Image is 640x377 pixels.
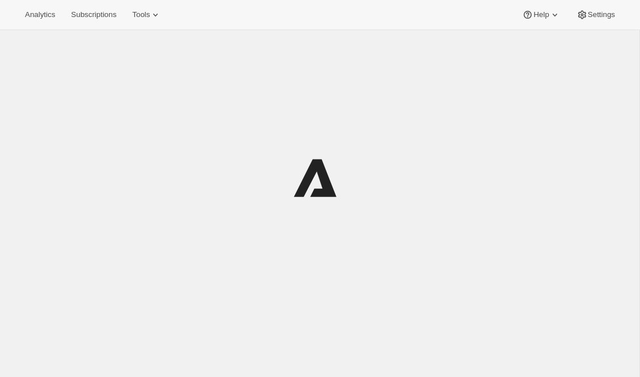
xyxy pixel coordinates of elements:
[64,7,123,23] button: Subscriptions
[533,10,549,19] span: Help
[18,7,62,23] button: Analytics
[515,7,567,23] button: Help
[570,7,622,23] button: Settings
[125,7,168,23] button: Tools
[25,10,55,19] span: Analytics
[132,10,150,19] span: Tools
[71,10,116,19] span: Subscriptions
[588,10,615,19] span: Settings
